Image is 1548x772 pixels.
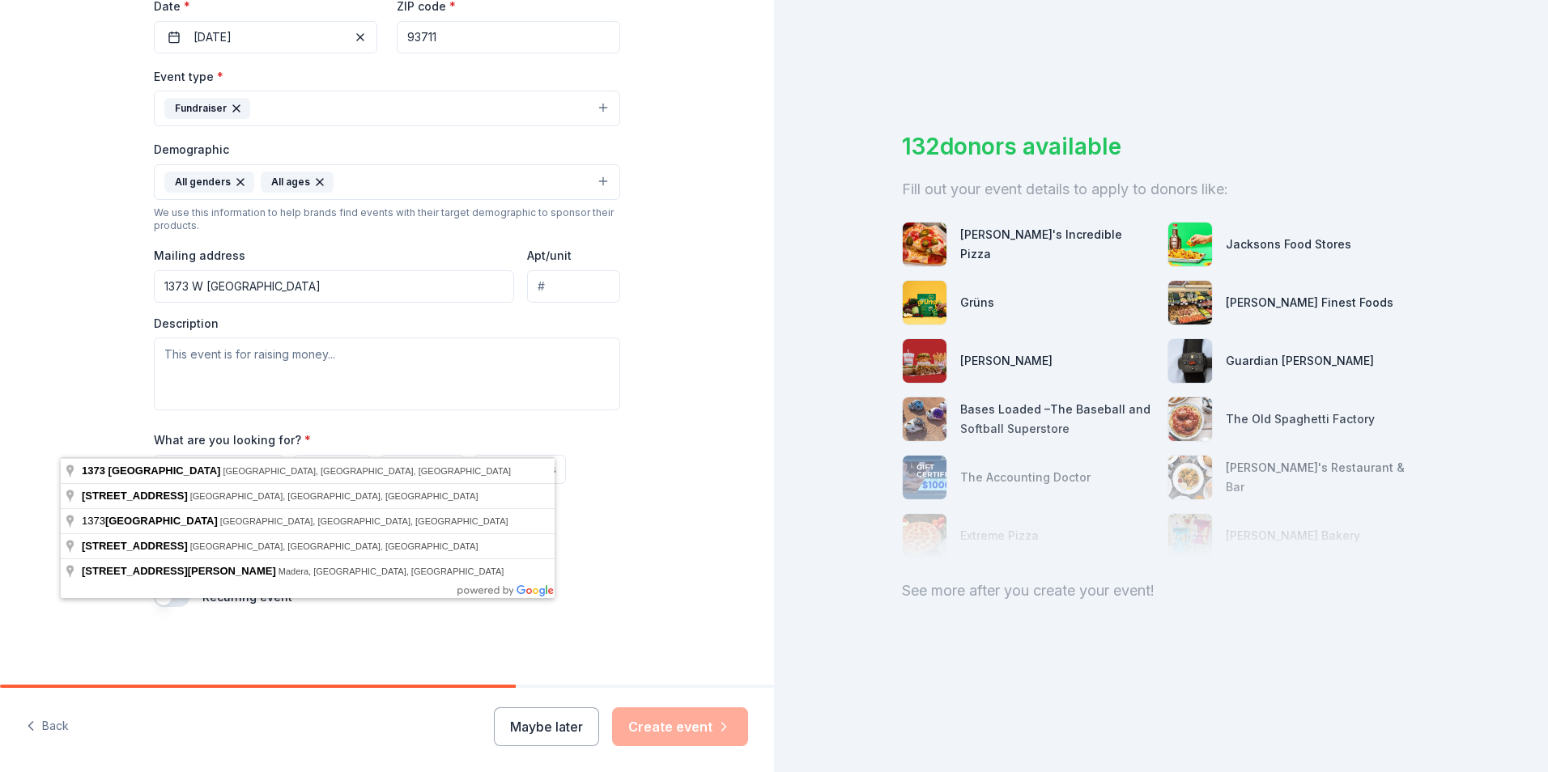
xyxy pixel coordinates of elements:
span: [GEOGRAPHIC_DATA], [GEOGRAPHIC_DATA], [GEOGRAPHIC_DATA] [223,466,511,476]
label: Event type [154,69,223,85]
button: Desserts [474,455,566,484]
button: Snacks [381,455,464,484]
label: Apt/unit [527,248,572,264]
div: We use this information to help brands find events with their target demographic to sponsor their... [154,206,620,232]
span: 1373 [82,464,105,477]
div: See more after you create your event! [902,578,1420,604]
div: [PERSON_NAME] [960,351,1053,371]
div: 132 donors available [902,129,1420,163]
img: photo for Jacksons Food Stores [1168,223,1212,266]
span: [STREET_ADDRESS][PERSON_NAME] [82,565,276,577]
label: Recurring event [202,590,292,604]
div: [PERSON_NAME]'s Incredible Pizza [960,225,1155,264]
div: All ages [261,172,334,193]
span: [GEOGRAPHIC_DATA] [105,515,218,527]
img: photo for John's Incredible Pizza [903,223,946,266]
label: Demographic [154,142,229,158]
span: 1373 [82,515,220,527]
button: All gendersAll ages [154,164,620,200]
input: # [527,270,620,303]
span: [GEOGRAPHIC_DATA], [GEOGRAPHIC_DATA], [GEOGRAPHIC_DATA] [190,541,478,551]
button: Meals [294,455,371,484]
span: [GEOGRAPHIC_DATA], [GEOGRAPHIC_DATA], [GEOGRAPHIC_DATA] [220,516,508,526]
span: [STREET_ADDRESS] [82,490,188,502]
div: Guardian [PERSON_NAME] [1226,351,1374,371]
button: Maybe later [494,707,599,746]
img: photo for Grüns [903,281,946,324]
div: Fill out your event details to apply to donors like: [902,176,1420,202]
span: [GEOGRAPHIC_DATA] [108,464,221,477]
span: [GEOGRAPHIC_DATA], [GEOGRAPHIC_DATA], [GEOGRAPHIC_DATA] [190,491,478,501]
div: Jacksons Food Stores [1226,235,1351,254]
input: Enter a US address [154,270,514,303]
label: What are you looking for? [154,432,311,448]
img: photo for Portillo's [903,339,946,383]
div: All genders [164,172,254,193]
div: Fundraiser [164,98,250,119]
label: Mailing address [154,248,245,264]
button: Fundraiser [154,91,620,126]
span: [STREET_ADDRESS] [82,540,188,552]
button: [DATE] [154,21,377,53]
div: Grüns [960,293,994,312]
button: Back [26,710,69,744]
img: photo for Jensen’s Finest Foods [1168,281,1212,324]
label: Description [154,316,219,332]
div: [PERSON_NAME] Finest Foods [1226,293,1393,312]
button: Auction & raffle [154,455,284,484]
img: photo for Guardian Angel Device [1168,339,1212,383]
span: Madera, [GEOGRAPHIC_DATA], [GEOGRAPHIC_DATA] [279,566,504,576]
input: 12345 (U.S. only) [397,21,620,53]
